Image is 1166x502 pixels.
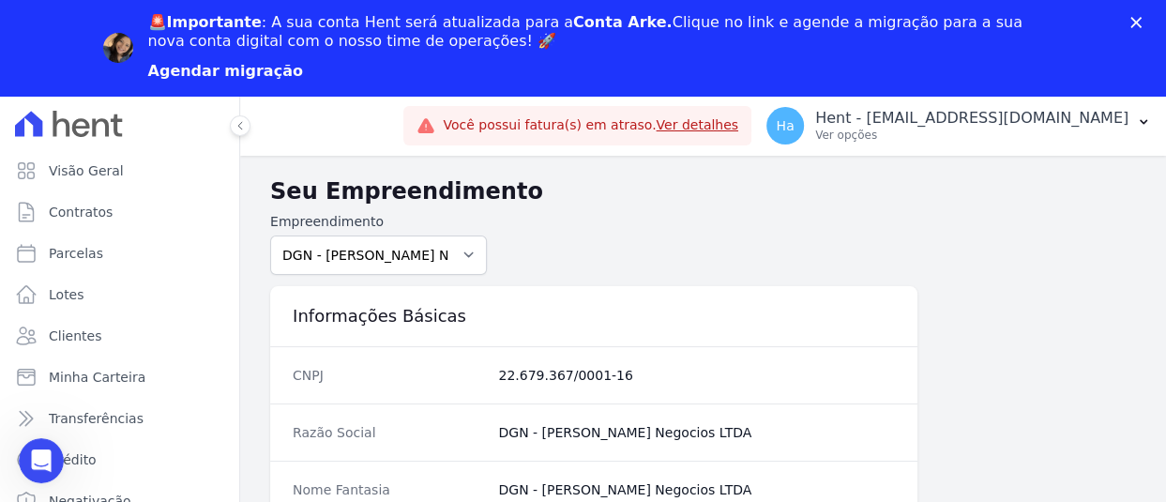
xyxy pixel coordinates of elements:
a: Clientes [8,317,232,355]
a: Agendar migração [148,62,303,83]
span: Ha [776,119,794,132]
span: Contratos [49,203,113,221]
a: Ver detalhes [656,117,738,132]
label: Empreendimento [270,212,487,232]
a: Crédito [8,441,232,479]
a: Minha Carteira [8,358,232,396]
span: Clientes [49,327,101,345]
dd: DGN - [PERSON_NAME] Negocios LTDA [498,423,895,442]
span: Parcelas [49,244,103,263]
iframe: Intercom live chat [19,438,64,483]
dt: Nome Fantasia [293,480,483,499]
span: Visão Geral [49,161,124,180]
dt: CNPJ [293,366,483,385]
a: Lotes [8,276,232,313]
img: Profile image for Adriane [103,33,133,63]
b: Conta Arke. [573,13,673,31]
div: Fechar [1130,17,1149,28]
h2: Seu Empreendimento [270,175,1136,208]
a: Visão Geral [8,152,232,190]
button: Ha Hent - [EMAIL_ADDRESS][DOMAIN_NAME] Ver opções [751,99,1166,152]
dd: 22.679.367/0001-16 [498,366,895,385]
dt: Razão Social [293,423,483,442]
a: Contratos [8,193,232,231]
p: Hent - [EMAIL_ADDRESS][DOMAIN_NAME] [815,109,1128,128]
h3: Informações Básicas [293,305,895,327]
p: Ver opções [815,128,1128,143]
span: Lotes [49,285,84,304]
b: 🚨Importante [148,13,262,31]
a: Transferências [8,400,232,437]
dd: DGN - [PERSON_NAME] Negocios LTDA [498,480,895,499]
span: Transferências [49,409,144,428]
span: Minha Carteira [49,368,145,387]
span: Crédito [49,450,97,469]
a: Parcelas [8,235,232,272]
div: : A sua conta Hent será atualizada para a Clique no link e agende a migração para a sua nova cont... [148,13,1034,51]
span: Você possui fatura(s) em atraso. [443,115,738,135]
